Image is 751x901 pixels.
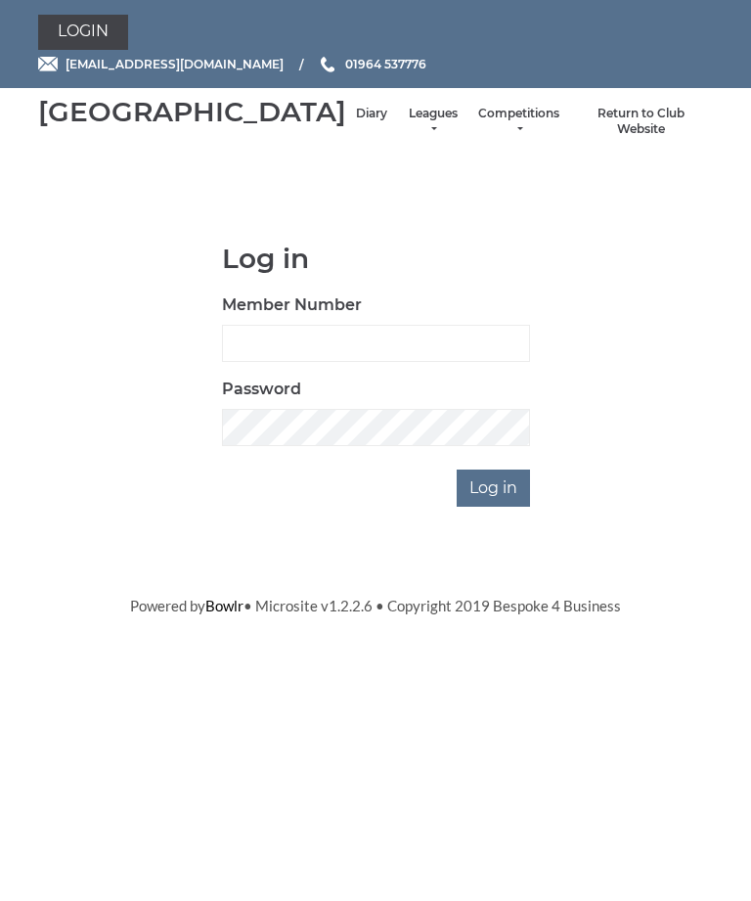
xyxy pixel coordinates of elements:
span: Powered by • Microsite v1.2.2.6 • Copyright 2019 Bespoke 4 Business [130,597,621,614]
h1: Log in [222,244,530,274]
a: Return to Club Website [579,106,703,138]
a: Login [38,15,128,50]
span: 01964 537776 [345,57,426,71]
a: Competitions [478,106,559,138]
a: Diary [356,106,387,122]
a: Phone us 01964 537776 [318,55,426,73]
span: [EMAIL_ADDRESS][DOMAIN_NAME] [66,57,284,71]
a: Leagues [407,106,459,138]
a: Bowlr [205,597,243,614]
a: Email [EMAIL_ADDRESS][DOMAIN_NAME] [38,55,284,73]
div: [GEOGRAPHIC_DATA] [38,97,346,127]
label: Member Number [222,293,362,317]
input: Log in [457,470,530,507]
img: Email [38,57,58,71]
label: Password [222,378,301,401]
img: Phone us [321,57,334,72]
